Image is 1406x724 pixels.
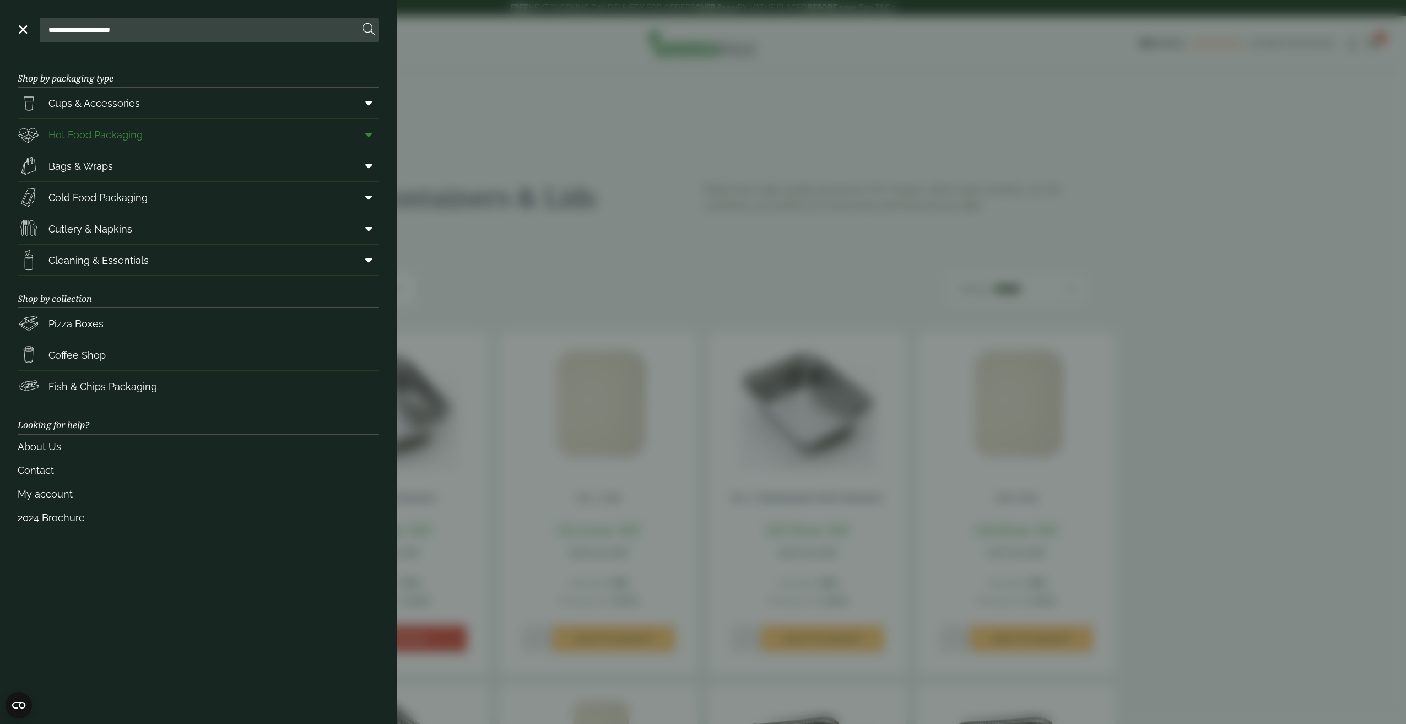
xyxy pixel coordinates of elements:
[48,127,143,142] span: Hot Food Packaging
[18,123,40,145] img: Deli_box.svg
[6,692,32,718] button: Open CMP widget
[18,482,379,506] a: My account
[48,348,106,363] span: Coffee Shop
[48,96,140,111] span: Cups & Accessories
[48,190,148,205] span: Cold Food Packaging
[18,402,379,434] h3: Looking for help?
[18,371,379,402] a: Fish & Chips Packaging
[18,308,379,339] a: Pizza Boxes
[18,339,379,370] a: Coffee Shop
[18,506,379,530] a: 2024 Brochure
[18,88,379,118] a: Cups & Accessories
[18,344,40,366] img: HotDrink_paperCup.svg
[18,435,379,458] a: About Us
[18,375,40,397] img: FishNchip_box.svg
[18,150,379,181] a: Bags & Wraps
[18,245,379,275] a: Cleaning & Essentials
[18,92,40,114] img: PintNhalf_cup.svg
[18,155,40,177] img: Paper_carriers.svg
[18,312,40,334] img: Pizza_boxes.svg
[48,221,132,236] span: Cutlery & Napkins
[18,213,379,244] a: Cutlery & Napkins
[48,316,104,331] span: Pizza Boxes
[18,186,40,208] img: Sandwich_box.svg
[48,253,149,268] span: Cleaning & Essentials
[18,56,379,88] h3: Shop by packaging type
[18,218,40,240] img: Cutlery.svg
[18,249,40,271] img: open-wipe.svg
[18,119,379,150] a: Hot Food Packaging
[18,182,379,213] a: Cold Food Packaging
[18,276,379,308] h3: Shop by collection
[48,379,157,394] span: Fish & Chips Packaging
[48,159,113,174] span: Bags & Wraps
[18,458,379,482] a: Contact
